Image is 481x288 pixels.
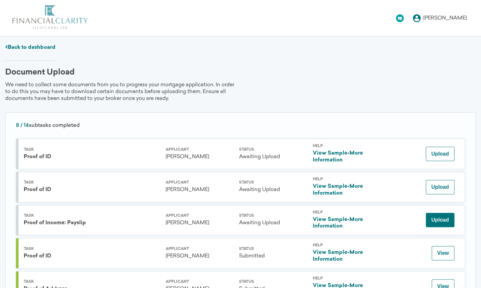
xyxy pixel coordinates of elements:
div: Task [24,280,160,284]
div: We need to collect some documents from you to progress your mortgage application. In order to do ... [5,82,241,102]
div: Awaiting Upload [239,220,307,226]
div: Awaiting Upload [239,186,307,193]
div: [PERSON_NAME] [166,220,234,226]
div: Status [239,148,307,152]
div: Status [239,280,307,284]
div: Task [24,181,160,185]
button: Upload [426,180,454,194]
div: Proof of ID [24,154,160,160]
div: [PERSON_NAME] [423,16,467,21]
div: Proof of ID [24,253,160,260]
a: View Sample [312,250,347,255]
div: • [312,150,381,164]
a: Back to dashboard [5,45,56,50]
div: Submitted [239,253,307,260]
div: • [312,249,381,263]
div: Status [239,214,307,218]
span: 8 / 14 [16,123,29,128]
div: [PERSON_NAME] [166,154,234,160]
div: Task [24,214,160,218]
div: • [312,216,381,230]
a: View Sample [312,184,347,189]
div: [PERSON_NAME] [166,253,234,260]
div: Applicant [166,148,234,152]
div: Applicant [166,247,234,251]
div: Proof of ID [24,186,160,193]
div: • [312,183,381,197]
img: logo [12,5,88,30]
div: Help [312,277,381,281]
a: More Information [312,184,363,196]
button: View [432,246,454,260]
div: Status [239,247,307,251]
div: Proof of Income: Payslip [24,220,160,226]
button: Upload [426,147,454,161]
div: Help [312,177,381,181]
div: subtasks completed [16,123,465,128]
button: Upload [426,213,454,227]
div: Task [24,148,160,152]
div: [PERSON_NAME] [166,186,234,193]
div: Awaiting Upload [239,154,307,160]
div: Applicant [166,280,234,284]
div: Status [239,181,307,185]
div: Task [24,247,160,251]
div: Applicant [166,214,234,218]
div: Applicant [166,181,234,185]
div: Document Upload [5,69,75,76]
div: Help [312,144,381,148]
div: Help [312,243,381,247]
a: View Sample [312,151,347,156]
a: View Sample [312,217,347,222]
div: Help [312,211,381,214]
a: More Information [312,250,363,262]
